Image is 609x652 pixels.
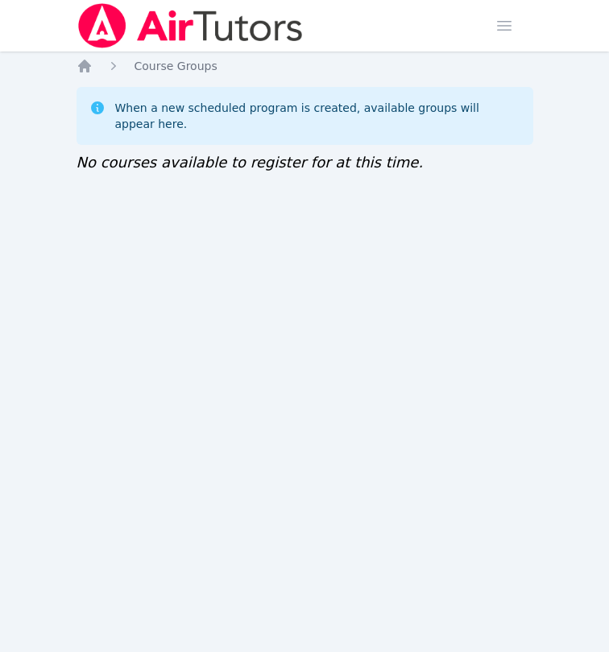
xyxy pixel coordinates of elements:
span: Course Groups [135,60,217,72]
img: Air Tutors [77,3,304,48]
nav: Breadcrumb [77,58,533,74]
div: When a new scheduled program is created, available groups will appear here. [115,100,520,132]
span: No courses available to register for at this time. [77,154,424,171]
a: Course Groups [135,58,217,74]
